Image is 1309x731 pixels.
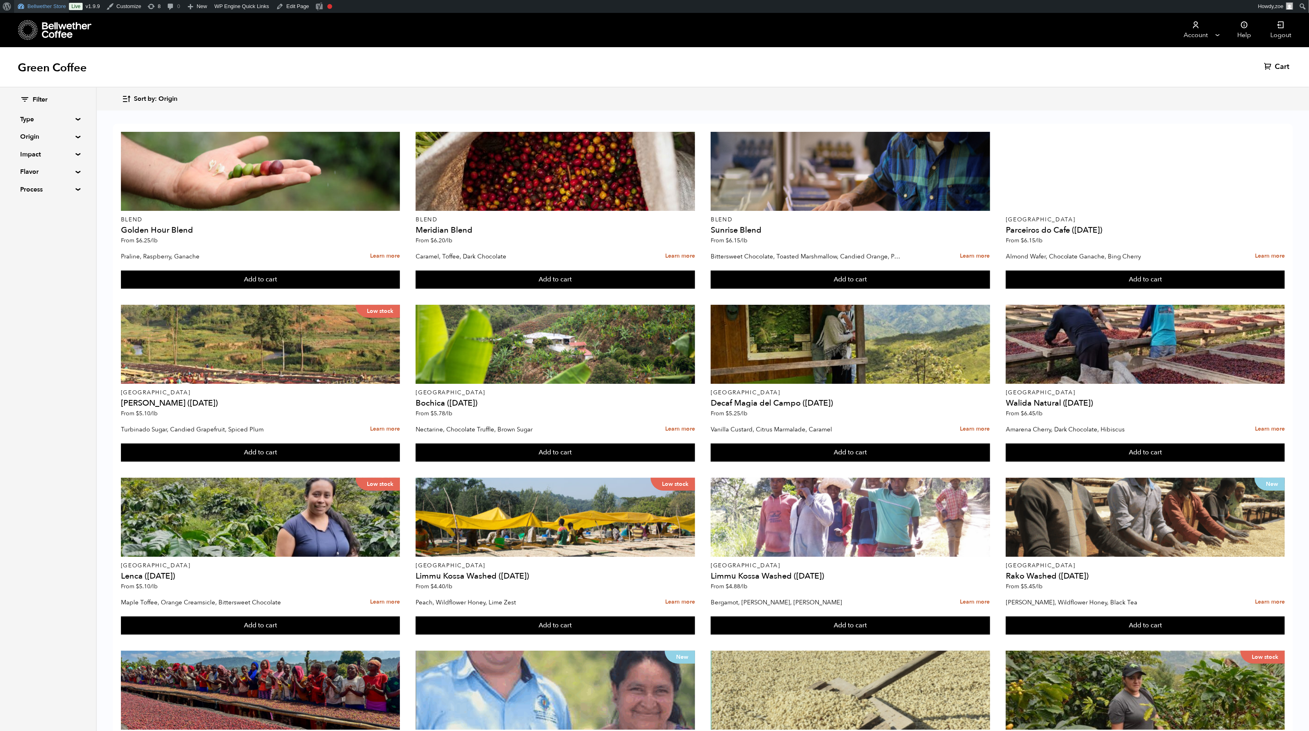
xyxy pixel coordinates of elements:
span: $ [1021,410,1024,417]
a: Cart [1264,62,1291,72]
button: Add to cart [1006,444,1285,462]
span: From [711,583,747,590]
p: Peach, Wildflower Honey, Lime Zest [416,596,606,608]
p: [GEOGRAPHIC_DATA] [121,563,400,569]
a: Live [69,3,83,10]
div: Focus keyphrase not set [327,4,332,9]
span: From [416,410,452,417]
span: zoe [1275,3,1284,9]
span: /lb [445,237,452,244]
span: /lb [740,410,747,417]
p: Bittersweet Chocolate, Toasted Marshmallow, Candied Orange, Praline [711,250,901,262]
p: Vanilla Custard, Citrus Marmalade, Caramel [711,423,901,435]
bdi: 5.10 [136,583,158,590]
p: [PERSON_NAME], Wildflower Honey, Black Tea [1006,596,1196,608]
a: Low stock [416,478,695,557]
span: From [1006,583,1043,590]
summary: Impact [20,150,76,159]
bdi: 5.45 [1021,583,1043,590]
a: Learn more [1255,594,1285,611]
bdi: 5.78 [431,410,452,417]
summary: Process [20,185,76,194]
p: New [665,651,695,664]
summary: Flavor [20,167,76,177]
a: Learn more [960,421,990,438]
span: Filter [33,96,48,104]
span: Sort by: Origin [134,95,177,104]
span: $ [726,583,729,590]
span: /lb [740,583,747,590]
button: Add to cart [416,271,695,289]
p: Almond Wafer, Chocolate Ganache, Bing Cherry [1006,250,1196,262]
h4: Rako Washed ([DATE]) [1006,572,1285,580]
span: /lb [445,583,452,590]
a: Learn more [665,421,695,438]
h1: Green Coffee [18,60,87,75]
bdi: 6.15 [726,237,747,244]
a: Learn more [960,248,990,265]
a: Learn more [1255,248,1285,265]
h4: [PERSON_NAME] ([DATE]) [121,399,400,407]
button: Add to cart [121,444,400,462]
button: Add to cart [711,616,990,635]
a: New [1006,478,1285,557]
button: Add to cart [121,616,400,635]
p: Low stock [1240,651,1285,664]
p: Maple Toffee, Orange Creamsicle, Bittersweet Chocolate [121,596,311,608]
span: /lb [445,410,452,417]
p: [GEOGRAPHIC_DATA] [1006,390,1285,396]
p: New [1255,478,1285,491]
bdi: 6.15 [1021,237,1043,244]
p: Praline, Raspberry, Ganache [121,250,311,262]
p: [GEOGRAPHIC_DATA] [711,390,990,396]
h4: Golden Hour Blend [121,226,400,234]
span: Cart [1275,62,1289,72]
p: [GEOGRAPHIC_DATA] [416,390,695,396]
a: Account [1171,13,1221,47]
p: Blend [711,217,990,223]
span: $ [136,410,139,417]
span: /lb [1035,237,1043,244]
button: Add to cart [1006,616,1285,635]
h4: Meridian Blend [416,226,695,234]
p: [GEOGRAPHIC_DATA] [1006,217,1285,223]
bdi: 6.45 [1021,410,1043,417]
a: Help [1228,13,1261,47]
p: Caramel, Toffee, Dark Chocolate [416,250,606,262]
span: $ [431,583,434,590]
summary: Type [20,115,76,124]
span: $ [1021,237,1024,244]
a: Learn more [370,248,400,265]
h4: Decaf Magia del Campo ([DATE]) [711,399,990,407]
button: Add to cart [416,616,695,635]
p: Low stock [651,478,695,491]
span: From [121,583,158,590]
button: Add to cart [1006,271,1285,289]
h4: Limmu Kossa Washed ([DATE]) [416,572,695,580]
bdi: 4.88 [726,583,747,590]
button: Add to cart [121,271,400,289]
p: [GEOGRAPHIC_DATA] [416,563,695,569]
span: /lb [150,583,158,590]
span: From [1006,237,1043,244]
span: $ [1021,583,1024,590]
span: $ [136,583,139,590]
button: Add to cart [711,271,990,289]
h4: Bochica ([DATE]) [416,399,695,407]
p: [GEOGRAPHIC_DATA] [121,390,400,396]
summary: Origin [20,132,76,142]
p: Low stock [356,305,400,318]
a: Learn more [1255,421,1285,438]
p: [GEOGRAPHIC_DATA] [1006,563,1285,569]
p: [GEOGRAPHIC_DATA] [711,563,990,569]
p: Turbinado Sugar, Candied Grapefruit, Spiced Plum [121,423,311,435]
p: Low stock [356,478,400,491]
p: Bergamot, [PERSON_NAME], [PERSON_NAME] [711,596,901,608]
bdi: 5.25 [726,410,747,417]
a: Low stock [1006,651,1285,730]
span: $ [726,237,729,244]
a: Learn more [370,594,400,611]
span: From [416,237,452,244]
span: From [711,237,747,244]
h4: Parceiros do Cafe ([DATE]) [1006,226,1285,234]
